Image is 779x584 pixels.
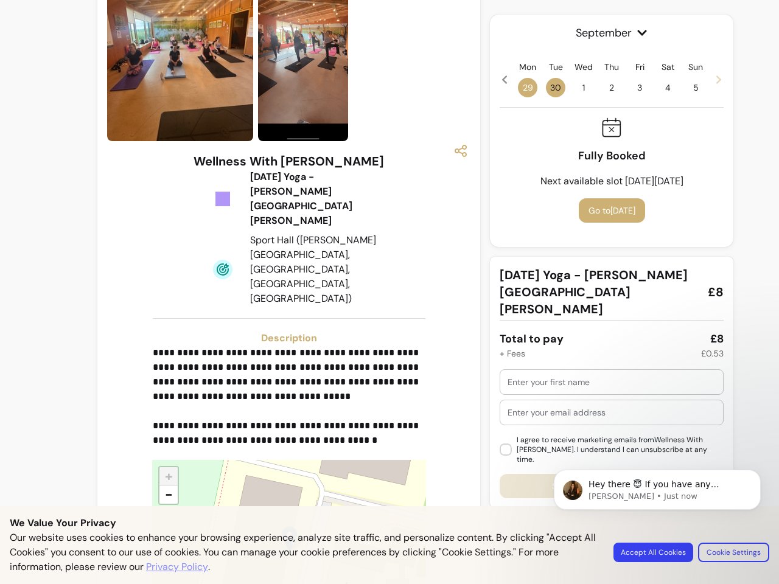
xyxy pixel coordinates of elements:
iframe: Intercom notifications message [536,444,779,578]
a: Zoom in [159,467,178,485]
p: Our website uses cookies to enhance your browsing experience, analyze site traffic, and personali... [10,530,599,574]
input: Enter your email address [508,406,716,419]
p: Mon [519,61,536,73]
p: Sat [662,61,674,73]
img: Tickets Icon [213,189,232,209]
div: [DATE] Yoga - [PERSON_NAME][GEOGRAPHIC_DATA][PERSON_NAME] [250,170,377,228]
a: Zoom out [159,485,178,504]
span: £8 [708,283,724,301]
span: + [165,467,173,485]
span: 5 [686,78,705,97]
span: September [500,24,724,41]
span: 3 [630,78,649,97]
div: + Fees [500,347,525,360]
p: Fri [635,61,645,73]
div: Sport Hall ([PERSON_NAME][GEOGRAPHIC_DATA], [GEOGRAPHIC_DATA], [GEOGRAPHIC_DATA], [GEOGRAPHIC_DATA]) [250,233,377,306]
p: Tue [549,61,563,73]
p: We Value Your Privacy [10,516,769,530]
div: £8 [710,330,724,347]
span: − [165,485,173,503]
button: Go to[DATE] [579,198,645,223]
p: Fully Booked [578,147,646,164]
a: Privacy Policy [146,560,208,574]
span: 4 [658,78,677,97]
span: [DATE] Yoga - [PERSON_NAME][GEOGRAPHIC_DATA][PERSON_NAME] [500,266,698,318]
p: Next available slot [DATE][DATE] [540,174,683,189]
div: £0.53 [701,347,724,360]
div: Total to pay [500,330,564,347]
img: Fully booked icon [602,117,621,137]
span: 29 [518,78,537,97]
p: Thu [604,61,619,73]
p: Sun [688,61,703,73]
input: Enter your first name [508,376,716,388]
h3: Description [153,331,425,346]
span: 2 [602,78,621,97]
span: 1 [574,78,593,97]
p: Wed [575,61,593,73]
h3: Wellness With [PERSON_NAME] [194,153,384,170]
span: 30 [546,78,565,97]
